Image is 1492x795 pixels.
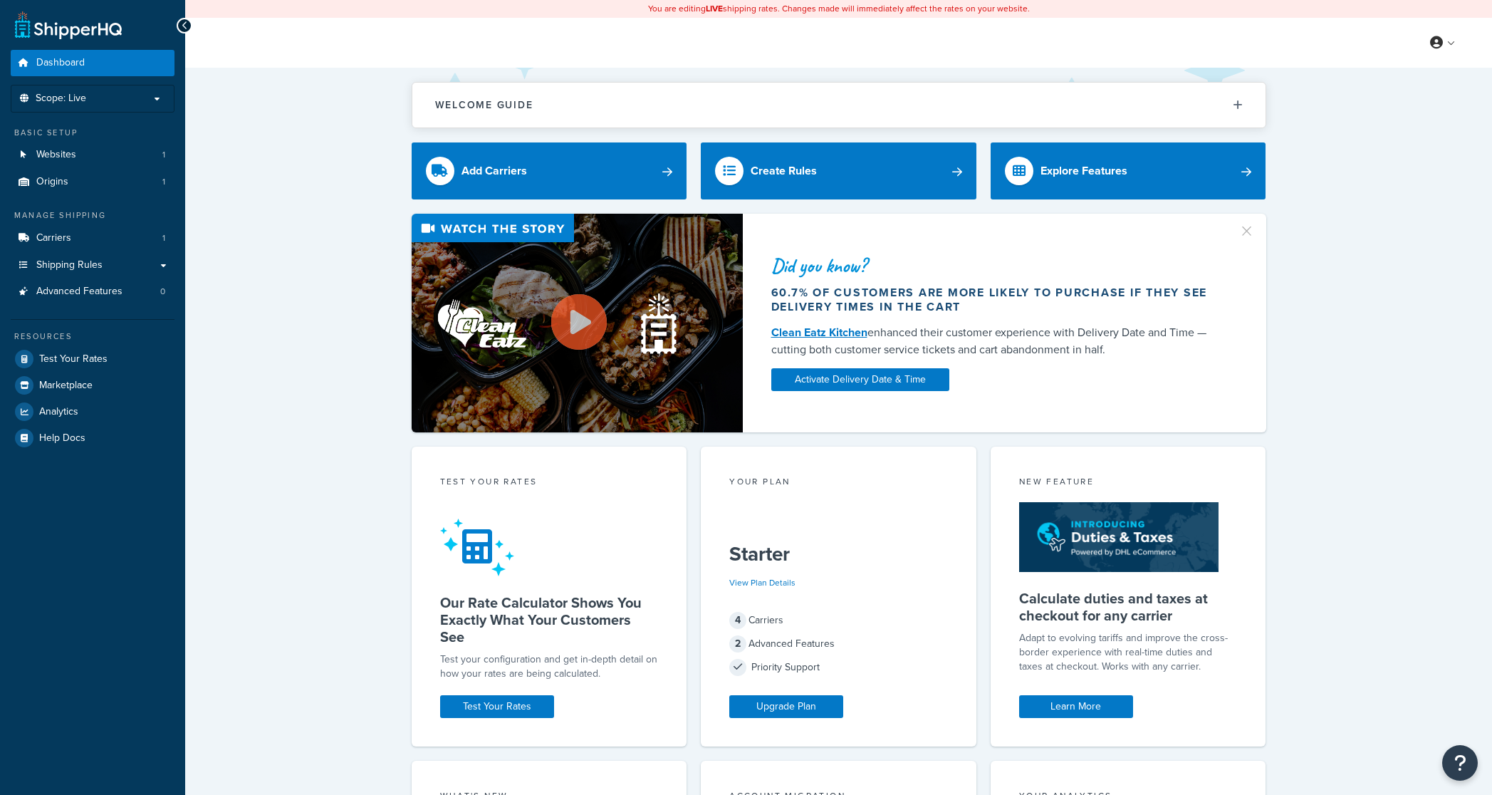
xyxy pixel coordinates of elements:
a: View Plan Details [729,576,795,589]
div: Basic Setup [11,127,174,139]
span: Advanced Features [36,286,122,298]
a: Add Carriers [412,142,687,199]
div: Manage Shipping [11,209,174,222]
a: Dashboard [11,50,174,76]
img: Video thumbnail [412,214,743,432]
div: Create Rules [751,161,817,181]
div: New Feature [1019,475,1238,492]
div: Advanced Features [729,634,948,654]
span: 1 [162,176,165,188]
span: Test Your Rates [39,353,108,365]
a: Marketplace [11,373,174,398]
span: Dashboard [36,57,85,69]
a: Carriers1 [11,225,174,251]
div: Explore Features [1040,161,1127,181]
span: Help Docs [39,432,85,445]
div: enhanced their customer experience with Delivery Date and Time — cutting both customer service ti... [771,324,1221,358]
a: Analytics [11,399,174,425]
h5: Calculate duties and taxes at checkout for any carrier [1019,590,1238,624]
span: Origins [36,176,68,188]
h5: Starter [729,543,948,566]
div: Add Carriers [461,161,527,181]
a: Websites1 [11,142,174,168]
div: Carriers [729,610,948,630]
span: 0 [160,286,165,298]
div: Priority Support [729,658,948,677]
b: LIVE [706,2,723,15]
div: Test your rates [440,475,659,492]
a: Create Rules [701,142,976,199]
h5: Our Rate Calculator Shows You Exactly What Your Customers See [440,594,659,645]
span: Shipping Rules [36,259,103,271]
a: Advanced Features0 [11,279,174,305]
a: Activate Delivery Date & Time [771,368,949,391]
div: Did you know? [771,256,1221,276]
span: Websites [36,149,76,161]
li: Websites [11,142,174,168]
li: Advanced Features [11,279,174,305]
a: Shipping Rules [11,252,174,279]
li: Carriers [11,225,174,251]
span: 1 [162,232,165,244]
button: Welcome Guide [412,83,1266,128]
span: 4 [729,612,746,629]
a: Clean Eatz Kitchen [771,324,867,341]
a: Explore Features [991,142,1266,199]
a: Test Your Rates [440,695,554,718]
span: Marketplace [39,380,93,392]
h2: Welcome Guide [435,100,533,110]
span: Carriers [36,232,71,244]
span: Scope: Live [36,93,86,105]
div: Resources [11,331,174,343]
div: 60.7% of customers are more likely to purchase if they see delivery times in the cart [771,286,1221,314]
a: Upgrade Plan [729,695,843,718]
div: Your Plan [729,475,948,492]
div: Test your configuration and get in-depth detail on how your rates are being calculated. [440,653,659,681]
span: 1 [162,149,165,161]
a: Help Docs [11,425,174,451]
p: Adapt to evolving tariffs and improve the cross-border experience with real-time duties and taxes... [1019,631,1238,674]
span: 2 [729,635,746,653]
span: Analytics [39,406,78,418]
a: Test Your Rates [11,346,174,372]
button: Open Resource Center [1442,745,1478,781]
a: Learn More [1019,695,1133,718]
li: Origins [11,169,174,195]
a: Origins1 [11,169,174,195]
